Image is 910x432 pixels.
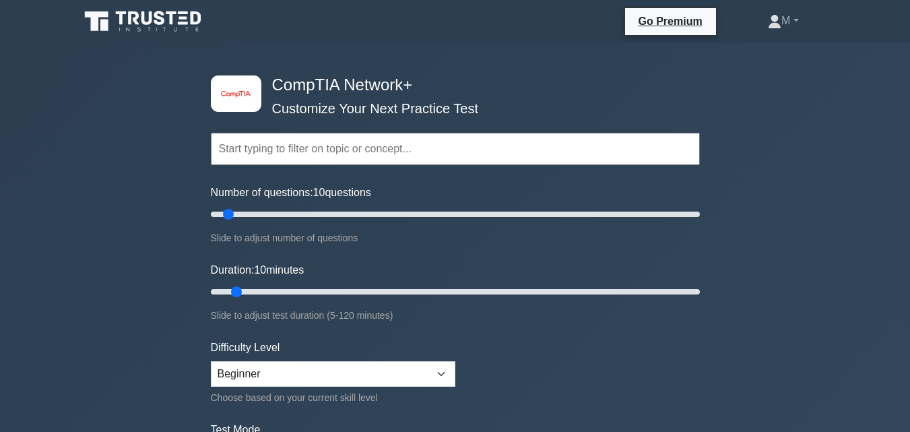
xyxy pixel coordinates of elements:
span: 10 [254,264,266,276]
a: M [736,7,831,34]
label: Number of questions: questions [211,185,371,201]
div: Slide to adjust test duration (5-120 minutes) [211,307,700,323]
input: Start typing to filter on topic or concept... [211,133,700,165]
label: Duration: minutes [211,262,304,278]
div: Choose based on your current skill level [211,390,455,406]
a: Go Premium [630,13,711,30]
label: Difficulty Level [211,340,280,356]
h4: CompTIA Network+ [267,75,634,95]
div: Slide to adjust number of questions [211,230,700,246]
span: 10 [313,187,325,198]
